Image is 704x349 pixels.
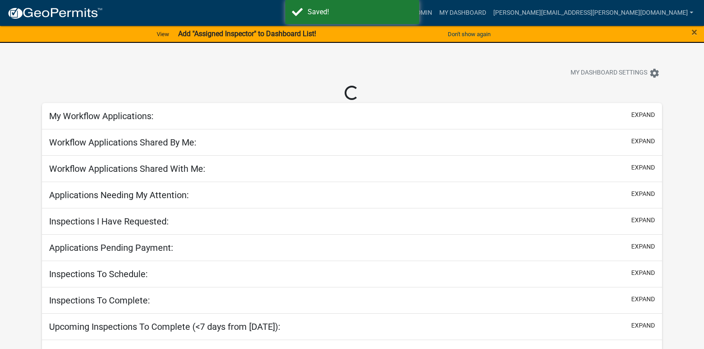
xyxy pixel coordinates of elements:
a: [PERSON_NAME][EMAIL_ADDRESS][PERSON_NAME][DOMAIN_NAME] [490,4,697,21]
button: expand [631,242,655,251]
h5: Upcoming Inspections To Complete (<7 days from [DATE]): [49,321,280,332]
button: expand [631,216,655,225]
button: expand [631,163,655,172]
button: expand [631,189,655,199]
button: expand [631,268,655,278]
h5: Inspections To Complete: [49,295,150,306]
a: My Dashboard [436,4,490,21]
span: My Dashboard Settings [571,68,647,79]
h5: Inspections To Schedule: [49,269,148,279]
i: settings [649,68,660,79]
span: × [692,26,697,38]
strong: Add "Assigned Inspector" to Dashboard List! [178,29,316,38]
h5: Applications Pending Payment: [49,242,173,253]
button: Don't show again [444,27,494,42]
h5: Inspections I Have Requested: [49,216,169,227]
h5: Workflow Applications Shared By Me: [49,137,196,148]
button: expand [631,295,655,304]
h5: My Workflow Applications: [49,111,154,121]
button: My Dashboard Settingssettings [563,64,667,82]
div: Saved! [308,7,412,17]
button: expand [631,321,655,330]
a: Admin [409,4,436,21]
h5: Applications Needing My Attention: [49,190,189,200]
button: Close [692,27,697,37]
button: expand [631,137,655,146]
a: View [153,27,173,42]
h5: Workflow Applications Shared With Me: [49,163,205,174]
button: expand [631,110,655,120]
